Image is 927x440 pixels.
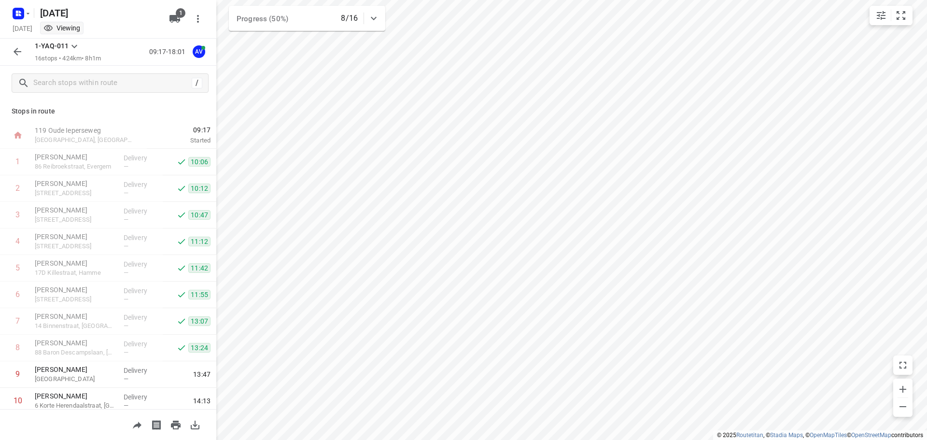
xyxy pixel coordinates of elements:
[35,232,116,241] p: [PERSON_NAME]
[124,206,159,216] p: Delivery
[35,348,116,357] p: 88 Baron Descampslaan, Leuven
[124,286,159,296] p: Delivery
[35,179,116,188] p: [PERSON_NAME]
[35,374,116,384] p: 103 Bossepleinstraat, Begijnendijk
[35,162,116,171] p: 86 Reibroekstraat, Evergem
[188,237,211,246] span: 11:12
[124,392,159,402] p: Delivery
[124,339,159,349] p: Delivery
[166,420,185,429] span: Print route
[35,391,116,401] p: [PERSON_NAME]
[15,369,20,379] div: 9
[124,312,159,322] p: Delivery
[15,290,20,299] div: 6
[15,184,20,193] div: 2
[736,432,763,439] a: Routetitan
[189,47,209,56] span: Assigned to Axel Verzele
[149,47,189,57] p: 09:17-18:01
[124,242,128,250] span: —
[43,23,80,33] div: You are currently in view mode. To make any changes, go to edit project.
[341,13,358,24] p: 8/16
[124,189,128,197] span: —
[871,6,891,25] button: Map settings
[717,432,923,439] li: © 2025 , © , © © contributors
[229,6,385,31] div: Progress (50%)8/16
[124,375,128,383] span: —
[124,402,128,409] span: —
[177,263,186,273] svg: Done
[15,210,20,219] div: 3
[147,125,211,135] span: 09:17
[12,106,205,116] p: Stops in route
[188,157,211,167] span: 10:06
[177,343,186,353] svg: Done
[192,78,202,88] div: /
[810,432,847,439] a: OpenMapTiles
[188,9,208,28] button: More
[15,263,20,272] div: 5
[177,210,186,220] svg: Done
[127,420,147,429] span: Share route
[35,312,116,321] p: [PERSON_NAME]
[35,205,116,215] p: [PERSON_NAME]
[35,295,116,304] p: 73 Posthoornstraat, Dendermonde
[188,343,211,353] span: 13:24
[124,163,128,170] span: —
[15,316,20,326] div: 7
[35,321,116,331] p: 14 Binnenstraat, [GEOGRAPHIC_DATA]
[188,316,211,326] span: 13:07
[35,126,135,135] p: 119 Oude Ieperseweg
[147,136,211,145] p: Started
[165,9,184,28] button: 1
[188,263,211,273] span: 11:42
[35,135,135,145] p: [GEOGRAPHIC_DATA], [GEOGRAPHIC_DATA]
[770,432,803,439] a: Stadia Maps
[193,369,211,379] span: 13:47
[147,420,166,429] span: Print shipping labels
[177,316,186,326] svg: Done
[33,76,192,91] input: Search stops within route
[35,41,69,51] p: 1-YAQ-011
[177,184,186,193] svg: Done
[176,8,185,18] span: 1
[35,268,116,278] p: 17D Killestraat, Hamme
[15,343,20,352] div: 8
[177,237,186,246] svg: Done
[35,401,116,411] p: 6 Korte Herendaalstraat, Lubbeek
[124,269,128,276] span: —
[193,396,211,406] span: 14:13
[35,285,116,295] p: [PERSON_NAME]
[124,366,159,375] p: Delivery
[35,365,116,374] p: [PERSON_NAME]
[124,296,128,303] span: —
[891,6,911,25] button: Fit zoom
[124,349,128,356] span: —
[124,322,128,329] span: —
[188,184,211,193] span: 10:12
[14,396,22,405] div: 10
[188,210,211,220] span: 10:47
[35,215,116,225] p: 81 Antwerpsesteenweg, Lochristi
[851,432,891,439] a: OpenStreetMap
[15,237,20,246] div: 4
[124,216,128,223] span: —
[237,14,288,23] span: Progress (50%)
[870,6,913,25] div: small contained button group
[35,258,116,268] p: [PERSON_NAME]
[124,233,159,242] p: Delivery
[177,290,186,299] svg: Done
[35,188,116,198] p: [STREET_ADDRESS]
[188,290,211,299] span: 11:55
[35,241,116,251] p: [STREET_ADDRESS]
[124,180,159,189] p: Delivery
[35,152,116,162] p: [PERSON_NAME]
[35,338,116,348] p: [PERSON_NAME]
[124,153,159,163] p: Delivery
[177,157,186,167] svg: Done
[124,259,159,269] p: Delivery
[15,157,20,166] div: 1
[185,420,205,429] span: Download route
[35,54,101,63] p: 16 stops • 424km • 8h1m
